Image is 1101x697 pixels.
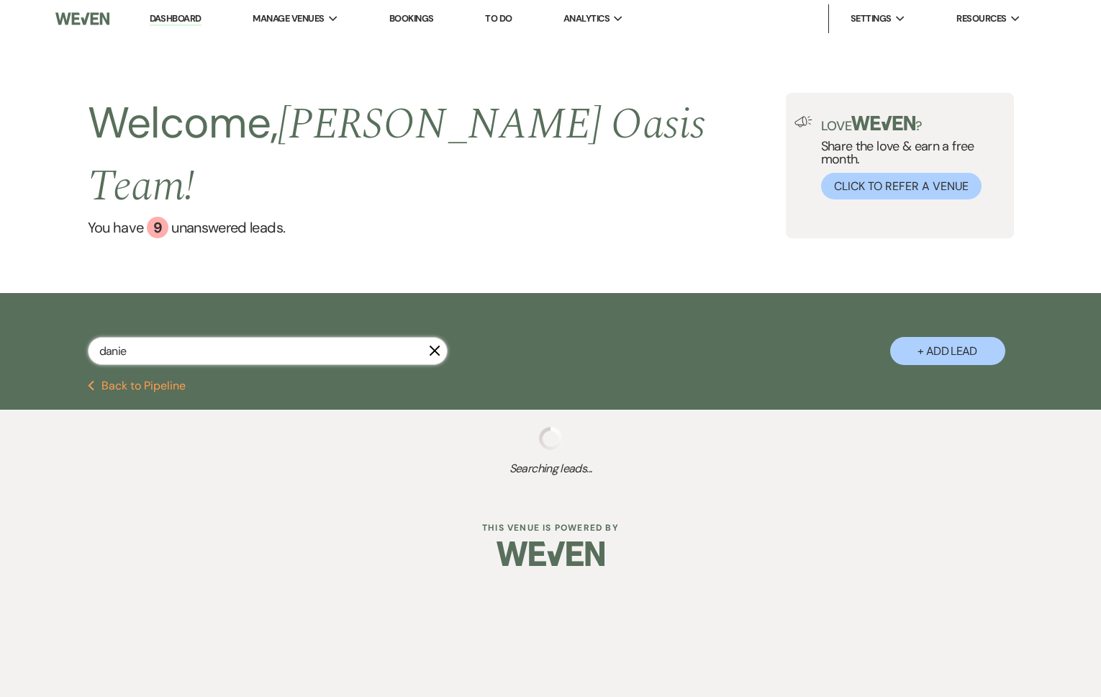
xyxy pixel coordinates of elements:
[485,12,512,24] a: To Do
[253,12,324,26] span: Manage Venues
[812,116,1005,199] div: Share the love & earn a free month.
[88,217,786,238] a: You have 9 unanswered leads.
[150,12,201,26] a: Dashboard
[794,116,812,127] img: loud-speaker-illustration.svg
[88,93,786,217] h2: Welcome,
[55,4,109,34] img: Weven Logo
[539,427,562,450] img: loading spinner
[88,337,448,365] input: Search by name, event date, email address or phone number
[851,116,915,130] img: weven-logo-green.svg
[147,217,168,238] div: 9
[890,337,1005,365] button: + Add Lead
[88,91,706,220] span: [PERSON_NAME] Oasis Team !
[497,529,604,579] img: Weven Logo
[55,460,1046,477] span: Searching leads...
[851,12,892,26] span: Settings
[563,12,610,26] span: Analytics
[389,12,434,24] a: Bookings
[821,116,1005,132] p: Love ?
[821,173,982,199] button: Click to Refer a Venue
[88,380,186,392] button: Back to Pipeline
[956,12,1006,26] span: Resources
